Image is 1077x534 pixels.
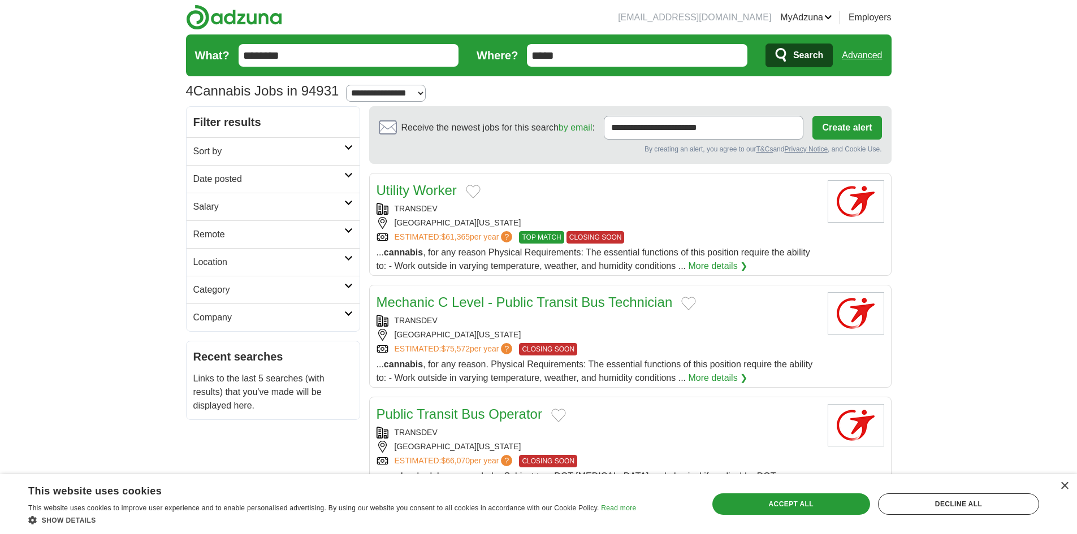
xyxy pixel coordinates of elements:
a: ESTIMATED:$61,365per year? [395,231,515,244]
span: ... , for any reason Physical Requirements: The essential functions of this position require the ... [377,248,810,271]
div: Show details [28,514,636,526]
span: CLOSING SOON [519,343,577,355]
label: Where? [477,47,518,64]
a: Advanced [842,44,882,67]
a: TRANSDEV [395,316,438,325]
a: Remote [187,220,360,248]
span: Search [793,44,823,67]
span: $61,365 [441,232,470,241]
a: MyAdzuna [780,11,832,24]
a: Public Transit Bus Operator [377,406,542,422]
span: This website uses cookies to improve user experience and to enable personalised advertising. By u... [28,504,599,512]
a: TRANSDEV [395,204,438,213]
a: Location [187,248,360,276]
span: $66,070 [441,456,470,465]
a: Category [187,276,360,303]
h2: Remote [193,228,344,241]
button: Create alert [812,116,881,140]
a: More details ❯ [688,259,747,273]
span: CLOSING SOON [566,231,625,244]
div: Close [1060,482,1069,490]
a: Mechanic C Level - Public Transit Bus Technician [377,294,673,310]
span: TOP MATCH [519,231,564,244]
span: ? [501,343,512,354]
button: Search [765,44,833,67]
h1: Cannabis Jobs in 94931 [186,83,339,98]
div: Decline all [878,493,1039,515]
h2: Date posted [193,172,344,186]
a: Employers [849,11,892,24]
a: More details ❯ [688,371,747,385]
a: Company [187,303,360,331]
a: by email [559,123,592,132]
img: Transdev logo [828,404,884,446]
h2: Company [193,311,344,324]
span: $75,572 [441,344,470,353]
a: Privacy Notice [784,145,828,153]
img: Transdev logo [828,180,884,223]
strong: cannabis [384,359,423,369]
span: ... , for any reason. Physical Requirements: The essential functions of this position require the... [377,359,813,383]
span: ? [501,231,512,242]
img: Adzuna logo [186,5,282,30]
a: ESTIMATED:$75,572per year? [395,343,515,355]
a: Utility Worker [377,183,457,198]
p: Links to the last 5 searches (with results) that you've made will be displayed here. [193,372,353,413]
span: CLOSING SOON [519,455,577,467]
h2: Location [193,255,344,269]
h2: Filter results [187,107,360,137]
a: TRANSDEV [395,428,438,437]
div: Accept all [712,493,870,515]
button: Add to favorite jobs [466,185,481,198]
span: Receive the newest jobs for this search : [401,121,595,134]
img: Transdev logo [828,292,884,335]
div: [GEOGRAPHIC_DATA][US_STATE] [377,329,819,341]
div: [GEOGRAPHIC_DATA][US_STATE] [377,217,819,229]
span: ? [501,455,512,466]
h2: Recent searches [193,348,353,365]
span: ... work schedules as needed. - Subject to a DOT [MEDICAL_DATA] and physical if applicable. DOT R... [377,471,776,494]
li: [EMAIL_ADDRESS][DOMAIN_NAME] [618,11,771,24]
span: Show details [42,516,96,524]
div: By creating an alert, you agree to our and , and Cookie Use. [379,144,882,154]
div: This website uses cookies [28,481,608,498]
h2: Sort by [193,145,344,158]
a: T&Cs [756,145,773,153]
a: Salary [187,193,360,220]
button: Add to favorite jobs [681,297,696,310]
strong: cannabis [384,248,423,257]
a: Sort by [187,137,360,165]
h2: Salary [193,200,344,214]
a: ESTIMATED:$66,070per year? [395,455,515,467]
a: Read more, opens a new window [601,504,636,512]
div: [GEOGRAPHIC_DATA][US_STATE] [377,441,819,453]
a: Date posted [187,165,360,193]
h2: Category [193,283,344,297]
button: Add to favorite jobs [551,409,566,422]
label: What? [195,47,230,64]
span: 4 [186,81,193,101]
